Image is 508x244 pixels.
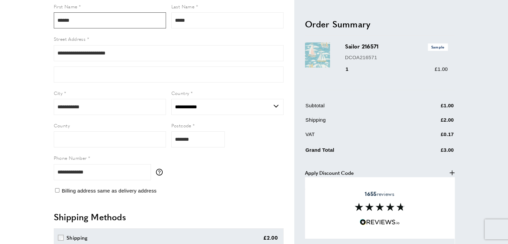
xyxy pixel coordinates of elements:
span: Country [171,90,189,96]
h2: Order Summary [305,18,455,30]
h2: Shipping Methods [54,211,284,223]
span: Street Address [54,35,86,42]
td: £1.00 [408,102,454,115]
img: Sailor 216571 [305,43,330,68]
h3: Sailor 216571 [345,43,448,51]
span: £1.00 [435,67,448,72]
td: VAT [306,131,407,144]
td: £2.00 [408,116,454,129]
span: Sample [428,44,448,51]
img: Reviews.io 5 stars [360,219,400,225]
span: Postcode [171,122,191,129]
span: Last Name [171,3,195,10]
span: City [54,90,63,96]
p: DCOA216571 [345,53,448,62]
span: Apply Discount Code [305,169,354,177]
span: Billing address same as delivery address [62,188,157,194]
td: Grand Total [306,145,407,159]
button: More information [156,169,166,175]
div: 1 [345,66,358,74]
td: £0.17 [408,131,454,144]
td: Shipping [306,116,407,129]
span: Phone Number [54,154,87,161]
td: £3.00 [408,145,454,159]
div: Shipping [66,234,88,242]
input: Billing address same as delivery address [55,188,59,193]
img: Reviews section [355,203,405,211]
td: Subtotal [306,102,407,115]
span: County [54,122,70,129]
div: £2.00 [263,234,278,242]
span: reviews [365,191,394,197]
strong: 1655 [365,190,376,198]
span: First Name [54,3,77,10]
